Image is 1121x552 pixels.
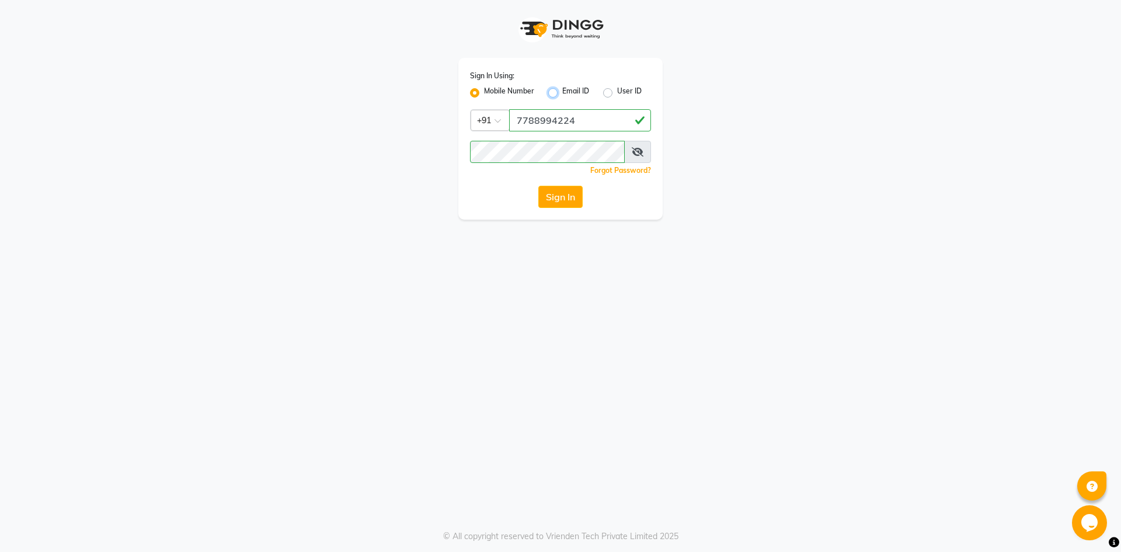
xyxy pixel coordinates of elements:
label: Mobile Number [484,86,534,100]
input: Username [509,109,651,131]
label: Sign In Using: [470,71,514,81]
button: Sign In [538,186,583,208]
label: User ID [617,86,642,100]
label: Email ID [562,86,589,100]
a: Forgot Password? [590,166,651,175]
input: Username [470,141,625,163]
iframe: chat widget [1072,505,1109,540]
img: logo1.svg [514,12,607,46]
